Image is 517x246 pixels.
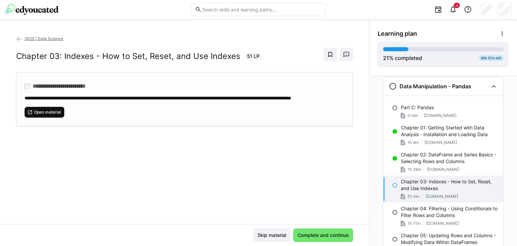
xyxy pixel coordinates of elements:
[424,113,456,118] span: [DOMAIN_NAME]
[202,6,322,12] input: Search skills and learning paths…
[247,53,260,60] span: 51 LP
[16,36,63,41] a: 2025 | Data Science
[25,36,63,41] span: 2025 | Data Science
[256,232,287,239] span: Skip material
[401,151,498,165] p: Chapter 02: DataFrame and Series Basics - Selecting Rows and Columns
[383,55,389,61] span: 21
[426,221,459,226] span: [DOMAIN_NAME]
[456,3,458,7] span: 4
[297,232,350,239] span: Complete and continue
[401,104,434,111] p: Part C: Pandas
[25,107,64,118] button: Open material
[378,30,417,37] span: Learning plan
[400,83,471,90] h3: Data Manipulation - Pandas
[401,178,498,192] p: Chapter 03: Indexes - How to Set, Reset, and Use Indexes
[479,55,504,61] div: 65h 57m left
[425,194,458,199] span: [DOMAIN_NAME]
[383,54,422,62] div: % completed
[293,228,353,242] button: Complete and continue
[408,113,418,118] span: 0 min
[408,221,420,226] span: 1h 11m
[424,140,457,145] span: [DOMAIN_NAME]
[408,167,421,172] span: 1h 29m
[33,110,62,115] span: Open material
[401,124,498,138] p: Chapter 01: Getting Started with Data Analysis - Installation and Loading Data
[253,228,290,242] button: Skip material
[401,232,498,246] p: Chapter 05: Updating Rows and Columns - Modifying Data Within DataFrames
[408,140,419,145] span: 1h 9m
[408,194,420,199] span: 51 min
[16,51,240,61] h2: Chapter 03: Indexes - How to Set, Reset, and Use Indexes
[401,205,498,219] p: Chapter 04: Filtering - Using Conditionals to Filter Rows and Columns
[427,167,459,172] span: [DOMAIN_NAME]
